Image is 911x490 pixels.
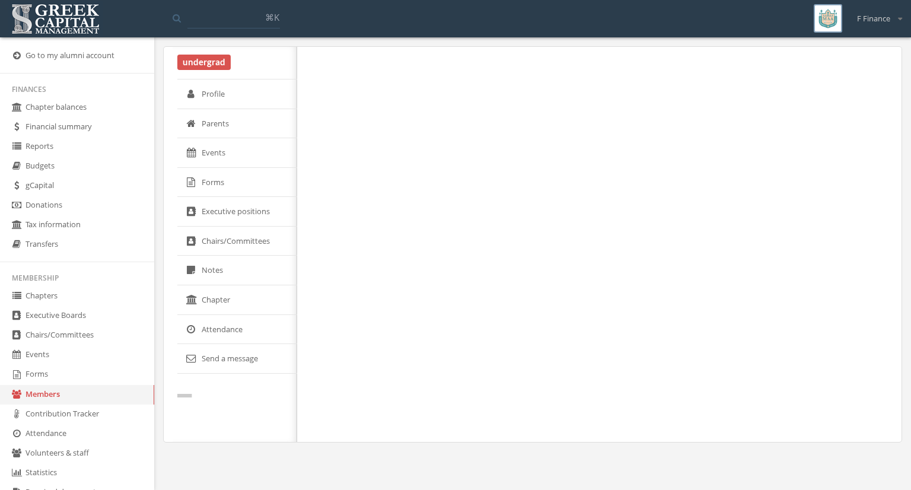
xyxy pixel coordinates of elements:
[177,197,297,227] a: Executive positions
[177,227,297,256] a: Chairs/Committees
[177,138,297,168] a: Events
[177,79,297,109] a: Profile
[177,168,297,198] a: Forms
[265,11,279,23] span: ⌘K
[177,393,192,397] span: ---
[177,285,297,315] a: Chapter
[177,344,297,374] a: Send a message
[849,4,902,24] div: F Finance
[177,315,297,345] a: Attendance
[857,13,890,24] span: F Finance
[177,55,231,70] span: undergrad
[177,256,297,285] a: Notes
[177,109,297,139] a: Parents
